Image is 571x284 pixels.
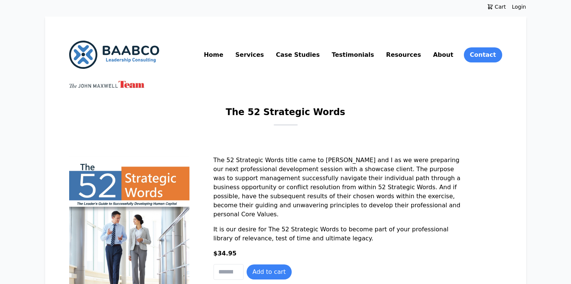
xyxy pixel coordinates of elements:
[234,49,265,61] a: Services
[69,81,144,88] img: John Maxwell
[214,249,462,264] div: $34.95
[493,3,506,11] span: Cart
[481,3,512,11] a: Cart
[432,49,455,61] a: About
[226,106,345,124] h1: The 52 Strategic Words
[214,156,462,225] p: The 52 Strategic Words title came to [PERSON_NAME] and I as we were preparing our next profession...
[202,49,225,61] a: Home
[69,41,159,69] img: BAABCO Consulting Services
[464,47,502,62] a: Contact
[330,49,376,61] a: Testimonials
[512,3,526,11] a: Login
[247,264,292,279] button: Add to cart
[274,49,321,61] a: Case Studies
[214,225,462,243] p: It is our desire for The 52 Strategic Words to become part of your professional library of releva...
[385,49,423,61] a: Resources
